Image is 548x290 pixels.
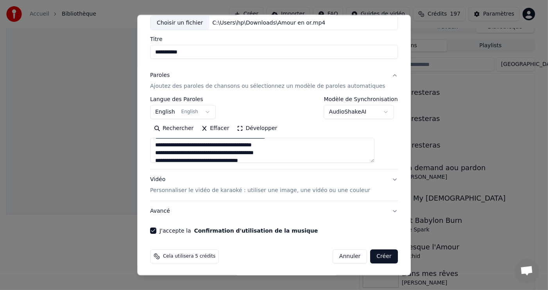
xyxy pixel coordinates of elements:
p: Personnaliser le vidéo de karaoké : utiliser une image, une vidéo ou une couleur [150,187,370,194]
div: C:\Users\hp\Downloads\Amour en or.mp4 [210,19,329,27]
button: Effacer [197,122,233,135]
div: Paroles [150,71,170,79]
button: VidéoPersonnaliser le vidéo de karaoké : utiliser une image, une vidéo ou une couleur [150,169,398,201]
button: Créer [371,249,398,263]
span: Cela utilisera 5 crédits [163,253,215,260]
label: Langue des Paroles [150,96,216,102]
div: Vidéo [150,176,370,194]
button: J'accepte la [194,228,318,233]
label: Titre [150,36,398,42]
button: Développer [233,122,281,135]
button: Annuler [333,249,367,263]
label: J'accepte la [159,228,318,233]
div: Choisir un fichier [150,16,209,30]
p: Ajoutez des paroles de chansons ou sélectionnez un modèle de paroles automatiques [150,82,385,90]
label: Modèle de Synchronisation [324,96,398,102]
button: ParolesAjoutez des paroles de chansons ou sélectionnez un modèle de paroles automatiques [150,65,398,96]
div: ParolesAjoutez des paroles de chansons ou sélectionnez un modèle de paroles automatiques [150,96,398,169]
button: Avancé [150,201,398,221]
button: Rechercher [150,122,197,135]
